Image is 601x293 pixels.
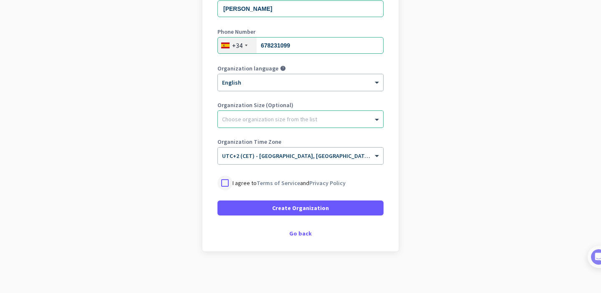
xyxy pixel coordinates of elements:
[217,102,384,108] label: Organization Size (Optional)
[217,0,384,17] input: What is the name of your organization?
[232,179,346,187] p: I agree to and
[217,230,384,236] div: Go back
[232,41,242,50] div: +34
[217,65,278,71] label: Organization language
[217,29,384,35] label: Phone Number
[257,179,300,187] a: Terms of Service
[217,200,384,215] button: Create Organization
[217,37,384,54] input: 810 12 34 56
[280,65,286,71] i: help
[309,179,346,187] a: Privacy Policy
[217,139,384,145] label: Organization Time Zone
[272,204,329,212] span: Create Organization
